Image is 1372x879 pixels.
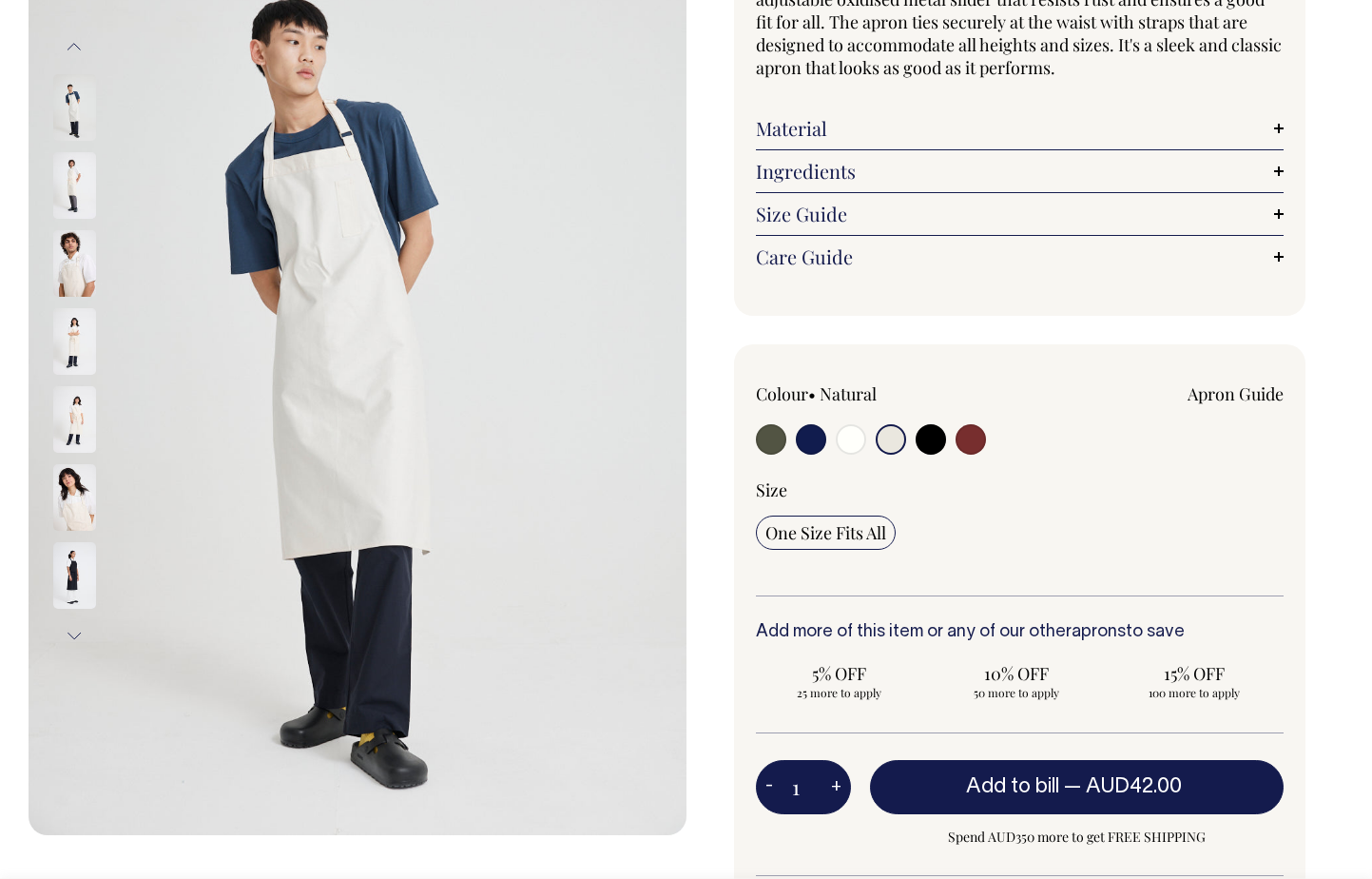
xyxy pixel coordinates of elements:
span: 100 more to apply [1121,685,1268,700]
a: Ingredients [756,160,1285,183]
a: Material [756,117,1285,140]
button: + [821,769,851,807]
input: 5% OFF 25 more to apply [756,656,922,706]
button: Add to bill —AUD42.00 [870,760,1285,813]
div: Colour [756,382,967,405]
div: Size [756,479,1285,501]
label: Natural [820,382,877,405]
span: 10% OFF [943,662,1091,685]
span: — [1064,777,1187,796]
img: natural [53,74,96,141]
span: 15% OFF [1121,662,1268,685]
span: Spend AUD350 more to get FREE SHIPPING [870,826,1285,849]
img: natural [53,464,96,531]
span: 50 more to apply [943,685,1091,700]
img: natural [53,152,96,219]
span: • [808,382,816,405]
a: Size Guide [756,203,1285,225]
span: 5% OFF [765,662,913,685]
span: AUD42.00 [1086,777,1182,796]
input: One Size Fits All [756,516,896,550]
input: 15% OFF 100 more to apply [1111,656,1278,706]
a: aprons [1072,624,1126,640]
h6: Add more of this item or any of our other to save [756,623,1285,642]
span: One Size Fits All [765,521,886,544]
button: - [756,769,783,807]
span: Add to bill [966,777,1059,796]
img: black [53,542,96,609]
button: Previous [60,26,88,68]
input: 10% OFF 50 more to apply [934,656,1100,706]
img: natural [53,230,96,297]
span: 25 more to apply [765,685,913,700]
img: natural [53,308,96,375]
button: Next [60,615,88,657]
a: Care Guide [756,245,1285,268]
a: Apron Guide [1188,382,1284,405]
img: natural [53,386,96,453]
